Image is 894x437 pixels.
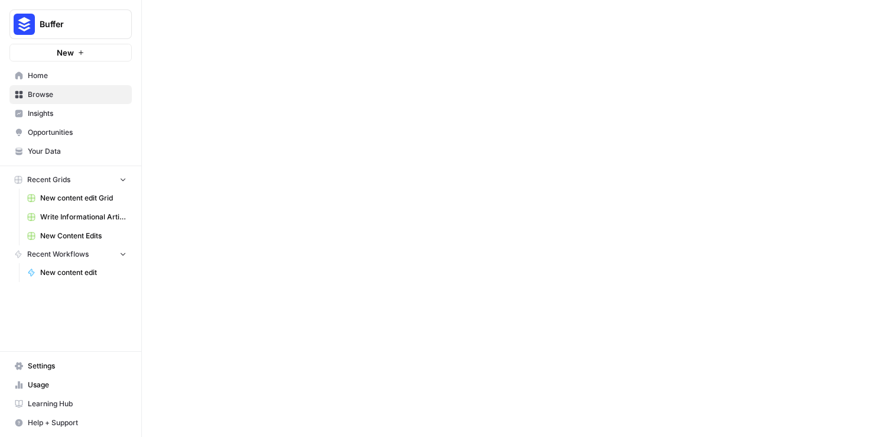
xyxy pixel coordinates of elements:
[27,249,89,260] span: Recent Workflows
[9,413,132,432] button: Help + Support
[9,357,132,376] a: Settings
[28,361,127,371] span: Settings
[57,47,74,59] span: New
[9,104,132,123] a: Insights
[28,146,127,157] span: Your Data
[22,189,132,208] a: New content edit Grid
[27,174,70,185] span: Recent Grids
[40,212,127,222] span: Write Informational Article
[28,380,127,390] span: Usage
[14,14,35,35] img: Buffer Logo
[28,127,127,138] span: Opportunities
[9,245,132,263] button: Recent Workflows
[28,417,127,428] span: Help + Support
[9,171,132,189] button: Recent Grids
[9,123,132,142] a: Opportunities
[28,399,127,409] span: Learning Hub
[40,193,127,203] span: New content edit Grid
[9,44,132,61] button: New
[9,85,132,104] a: Browse
[40,267,127,278] span: New content edit
[40,231,127,241] span: New Content Edits
[9,142,132,161] a: Your Data
[9,376,132,394] a: Usage
[22,208,132,226] a: Write Informational Article
[9,394,132,413] a: Learning Hub
[28,70,127,81] span: Home
[22,263,132,282] a: New content edit
[28,108,127,119] span: Insights
[22,226,132,245] a: New Content Edits
[28,89,127,100] span: Browse
[9,9,132,39] button: Workspace: Buffer
[9,66,132,85] a: Home
[40,18,111,30] span: Buffer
